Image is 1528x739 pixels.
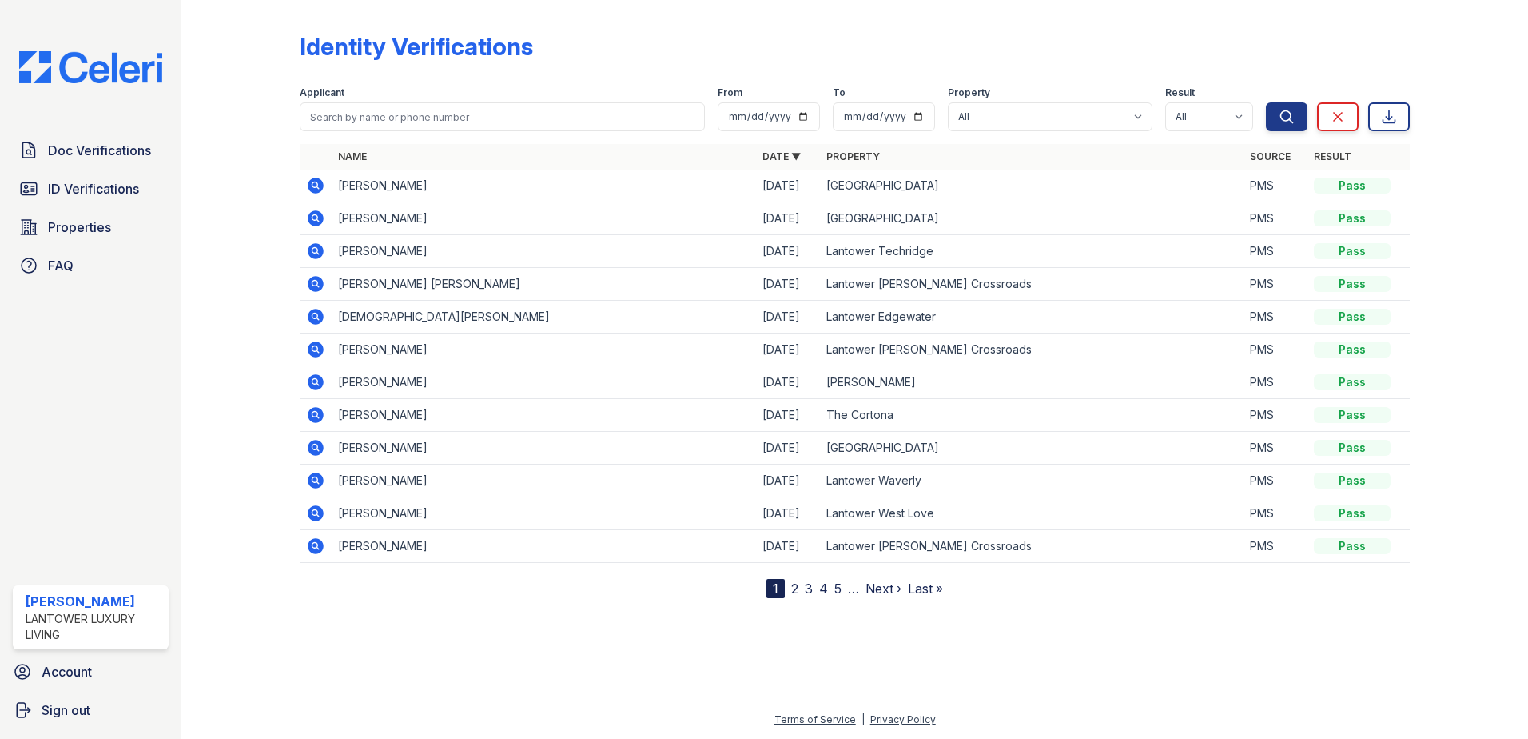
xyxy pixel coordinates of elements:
td: Lantower [PERSON_NAME] Crossroads [820,334,1244,366]
td: [PERSON_NAME] [332,530,756,563]
td: Lantower Edgewater [820,301,1244,334]
td: PMS [1243,530,1307,563]
a: 4 [819,581,828,597]
a: Terms of Service [774,713,856,725]
div: Lantower Luxury Living [26,611,162,643]
a: Doc Verifications [13,134,169,166]
a: Privacy Policy [870,713,936,725]
td: [PERSON_NAME] [332,202,756,235]
a: Source [1250,150,1291,162]
div: Pass [1314,309,1391,325]
div: Pass [1314,178,1391,194]
td: [DATE] [756,366,820,399]
td: [DATE] [756,465,820,497]
div: Pass [1314,210,1391,226]
td: PMS [1243,497,1307,530]
a: Last » [908,581,943,597]
input: Search by name or phone number [300,102,705,131]
td: [PERSON_NAME] [332,366,756,399]
td: [GEOGRAPHIC_DATA] [820,170,1244,202]
a: Date ▼ [762,150,801,162]
label: Applicant [300,86,344,99]
td: PMS [1243,268,1307,301]
td: [DATE] [756,170,820,202]
label: Property [948,86,990,99]
td: [DEMOGRAPHIC_DATA][PERSON_NAME] [332,301,756,334]
td: Lantower West Love [820,497,1244,530]
a: Account [6,656,175,688]
td: [PERSON_NAME] [332,497,756,530]
a: Name [338,150,367,162]
td: [PERSON_NAME] [332,432,756,465]
td: [DATE] [756,530,820,563]
div: Pass [1314,440,1391,456]
a: ID Verifications [13,173,169,205]
td: [DATE] [756,334,820,366]
td: [PERSON_NAME] [332,170,756,202]
td: [DATE] [756,432,820,465]
td: [DATE] [756,268,820,301]
span: FAQ [48,256,74,275]
td: [PERSON_NAME] [332,235,756,268]
td: [DATE] [756,399,820,432]
div: Pass [1314,473,1391,489]
a: 2 [791,581,798,597]
td: PMS [1243,366,1307,399]
a: Next › [865,581,901,597]
span: Sign out [42,701,90,720]
span: Account [42,662,92,681]
td: [PERSON_NAME] [820,366,1244,399]
td: Lantower [PERSON_NAME] Crossroads [820,530,1244,563]
label: To [833,86,846,99]
a: FAQ [13,250,169,282]
div: Pass [1314,243,1391,259]
span: ID Verifications [48,179,139,198]
div: Pass [1314,407,1391,423]
div: Pass [1314,505,1391,521]
td: [PERSON_NAME] [332,334,756,366]
td: [DATE] [756,202,820,235]
a: Properties [13,211,169,243]
div: Pass [1314,538,1391,554]
td: PMS [1243,399,1307,432]
td: [GEOGRAPHIC_DATA] [820,432,1244,465]
td: Lantower Techridge [820,235,1244,268]
div: 1 [766,579,785,598]
td: [PERSON_NAME] [332,465,756,497]
a: Sign out [6,694,175,726]
td: PMS [1243,465,1307,497]
td: Lantower Waverly [820,465,1244,497]
div: Pass [1314,276,1391,292]
td: PMS [1243,202,1307,235]
td: [PERSON_NAME] [332,399,756,432]
div: Pass [1314,342,1391,358]
td: PMS [1243,235,1307,268]
td: [DATE] [756,301,820,334]
td: PMS [1243,301,1307,334]
a: Property [826,150,880,162]
label: From [718,86,742,99]
div: | [861,713,865,725]
td: PMS [1243,170,1307,202]
div: Identity Verifications [300,32,533,61]
a: 3 [805,581,813,597]
td: [DATE] [756,235,820,268]
span: … [848,579,859,598]
td: Lantower [PERSON_NAME] Crossroads [820,268,1244,301]
span: Properties [48,218,111,237]
label: Result [1165,86,1195,99]
a: Result [1314,150,1351,162]
td: [DATE] [756,497,820,530]
a: 5 [834,581,842,597]
img: CE_Logo_Blue-a8612792a0a2168367f1c8372b55b34899dd931a85d93a1a3d3e32e68fde9ad4.png [6,51,175,83]
span: Doc Verifications [48,141,151,160]
td: PMS [1243,334,1307,366]
div: [PERSON_NAME] [26,592,162,611]
td: The Cortona [820,399,1244,432]
div: Pass [1314,374,1391,390]
td: [GEOGRAPHIC_DATA] [820,202,1244,235]
td: PMS [1243,432,1307,465]
td: [PERSON_NAME] [PERSON_NAME] [332,268,756,301]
